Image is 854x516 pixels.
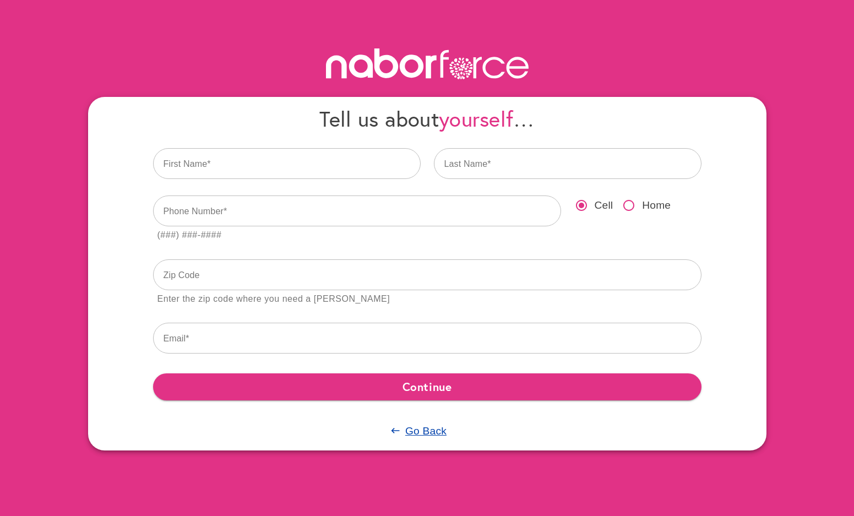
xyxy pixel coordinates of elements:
span: yourself [439,105,513,133]
button: Continue [153,373,701,400]
span: Continue [162,377,693,396]
span: Cell [595,198,613,214]
h4: Tell us about … [153,106,701,132]
span: Home [642,198,671,214]
u: Go Back [405,425,447,437]
div: Enter the zip code where you need a [PERSON_NAME] [157,292,390,307]
div: (###) ###-#### [157,228,222,243]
